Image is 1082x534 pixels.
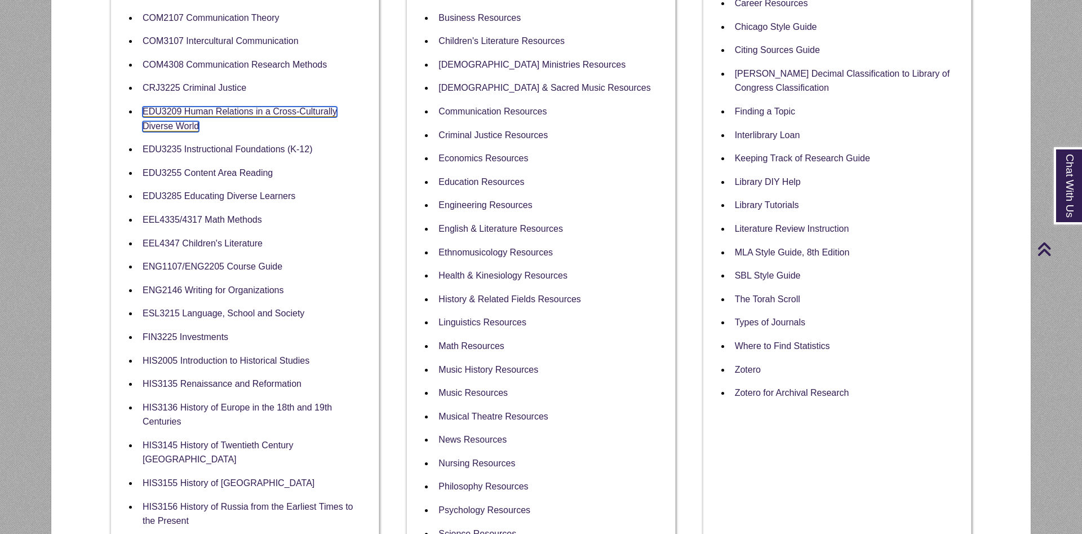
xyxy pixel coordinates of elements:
[438,482,528,491] a: Philosophy Resources
[143,36,299,46] a: COM3107 Intercultural Communication
[438,294,581,304] a: History & Related Fields Resources
[735,294,800,304] a: The Torah Scroll
[143,440,293,465] a: HIS3145 History of Twentieth Century [GEOGRAPHIC_DATA]
[735,248,850,257] a: MLA Style Guide, 8th Edition
[438,458,515,468] a: Nursing Resources
[143,13,279,23] a: COM2107 Communication Theory
[143,262,282,271] a: ENG1107/ENG2205 Course Guide
[438,248,553,257] a: Ethnomusicology Resources
[438,13,521,23] a: Business Resources
[143,502,353,526] a: HIS3156 History of Russia from the Earliest Times to the Present
[735,177,801,187] a: Library DIY Help
[438,36,565,46] a: Children's Literature Resources
[735,388,849,398] a: Zotero for Archival Research
[143,168,273,178] a: EDU3255 Content Area Reading
[735,107,795,116] a: Finding a Topic
[735,271,801,280] a: SBL Style Guide
[735,341,830,351] a: Where to Find Statistics
[143,285,283,295] a: ENG2146 Writing for Organizations
[735,45,820,55] a: Citing Sources Guide
[438,60,626,69] a: [DEMOGRAPHIC_DATA] Ministries Resources
[438,107,547,116] a: Communication Resources
[735,365,761,374] a: Zotero
[735,224,849,233] a: Literature Review Instruction
[438,224,563,233] a: English & Literature Resources
[1037,241,1079,257] a: Back to Top
[143,332,228,342] a: FIN3225 Investments
[438,435,507,444] a: News Resources
[143,60,327,69] a: COM4308 Communication Research Methods
[438,177,524,187] a: Education Resources
[438,317,526,327] a: Linguistics Resources
[438,412,548,421] a: Musical Theatre Resources
[438,83,650,92] a: [DEMOGRAPHIC_DATA] & Sacred Music Resources
[735,130,800,140] a: Interlibrary Loan
[143,83,246,92] a: CRJ3225 Criminal Justice
[143,379,301,389] a: HIS3135 Renaissance and Reformation
[438,341,504,351] a: Math Resources
[735,317,805,327] a: Types of Journals
[438,365,538,374] a: Music History Resources
[438,271,567,280] a: Health & Kinesiology Resources
[438,505,530,515] a: Psychology Resources
[143,144,313,154] a: EDU3235 Instructional Foundations (K-12)
[143,478,314,488] a: HIS3155 History of [GEOGRAPHIC_DATA]
[438,200,532,210] a: Engineering Resources
[143,403,332,427] a: HIS3136 History of Europe in the 18th and 19th Centuries
[143,191,295,201] a: EDU3285 Educating Diverse Learners
[735,22,817,32] a: Chicago Style Guide
[438,130,548,140] a: Criminal Justice Resources
[143,215,262,224] a: EEL4335/4317 Math Methods
[735,153,870,163] a: Keeping Track of Research Guide
[143,239,263,248] a: EEL4347 Children's Literature
[143,308,304,318] a: ESL3215 Language, School and Society
[438,388,508,398] a: Music Resources
[735,69,950,93] a: [PERSON_NAME] Decimal Classification to Library of Congress Classification
[438,153,528,163] a: Economics Resources
[143,356,309,365] a: HIS2005 Introduction to Historical Studies
[735,200,799,210] a: Library Tutorials
[143,107,337,132] a: EDU3209 Human Relations in a Cross-Culturally Diverse World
